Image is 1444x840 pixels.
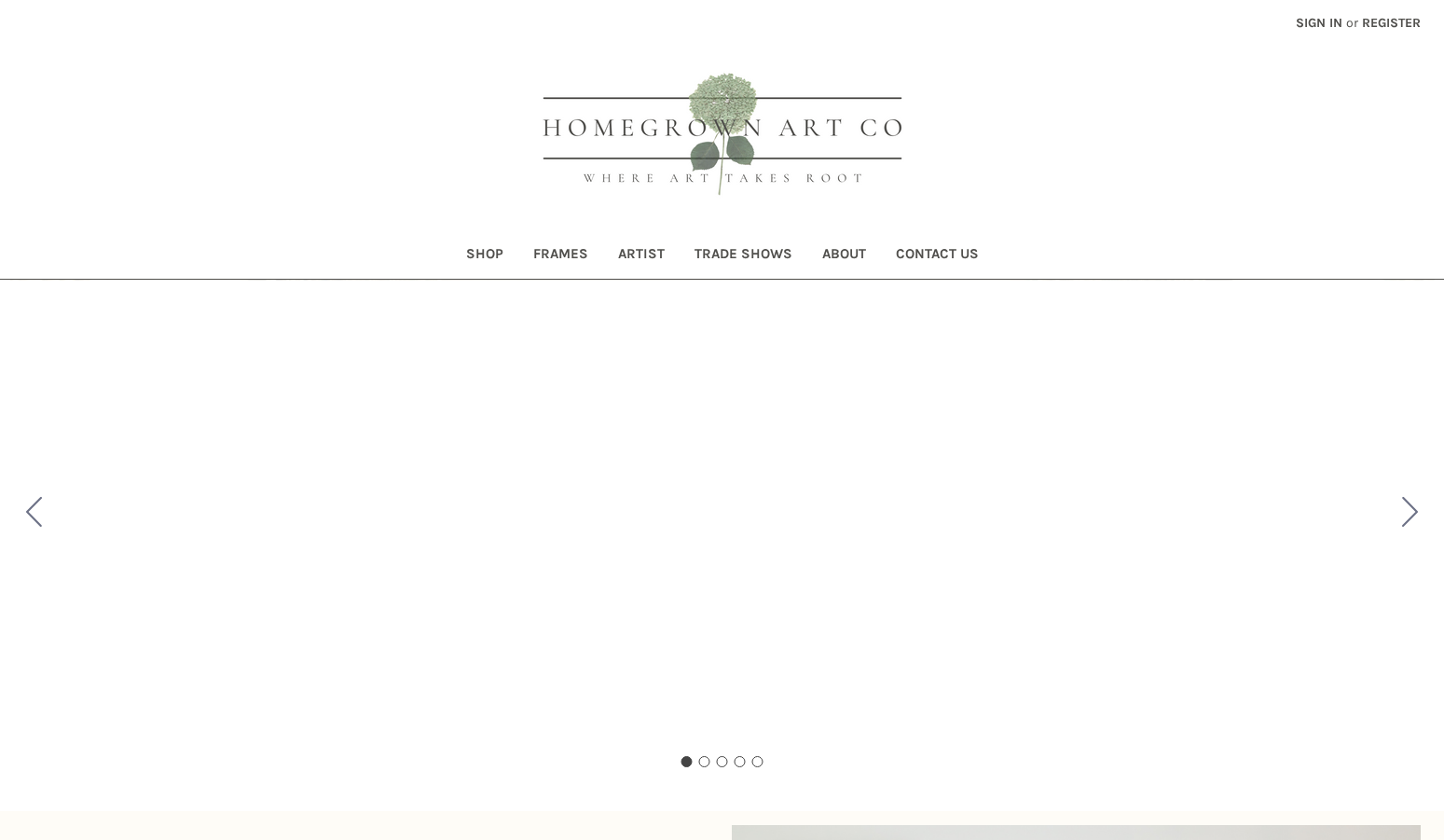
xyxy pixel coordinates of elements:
[10,434,59,591] button: Go to slide 5
[807,233,881,279] a: About
[752,756,763,767] button: Go to slide 5
[699,756,710,767] button: Go to slide 2
[1386,434,1435,591] button: Go to slide 2
[513,52,932,220] img: HOMEGROWN ART CO
[451,233,518,279] a: Shop
[881,233,994,279] a: Contact Us
[518,233,603,279] a: Frames
[717,756,728,767] button: Go to slide 3
[1344,13,1360,33] span: or
[603,233,680,279] a: Artist
[735,756,746,767] button: Go to slide 4
[681,756,693,767] button: Go to slide 1
[680,233,807,279] a: Trade Shows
